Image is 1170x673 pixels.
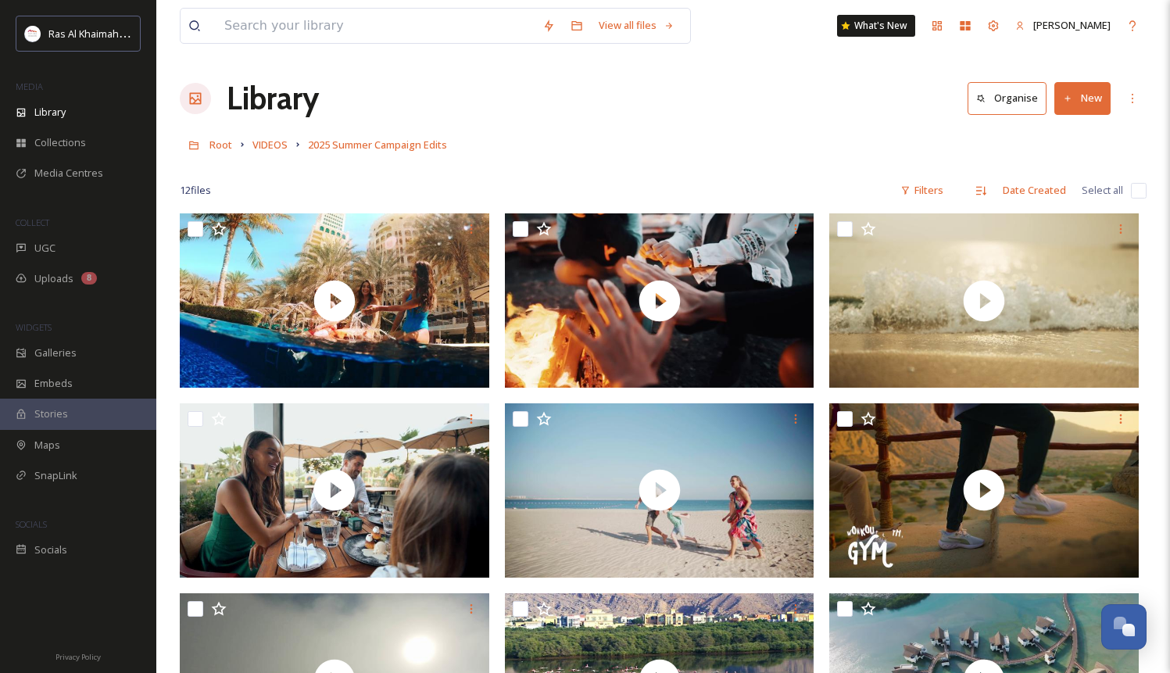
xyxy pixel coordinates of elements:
span: Stories [34,406,68,421]
span: SnapLink [34,468,77,483]
span: UGC [34,241,55,256]
span: Privacy Policy [55,652,101,662]
img: Logo_RAKTDA_RGB-01.png [25,26,41,41]
span: Galleries [34,345,77,360]
span: Uploads [34,271,73,286]
a: VIDEOS [252,135,288,154]
a: View all files [591,10,682,41]
img: thumbnail [829,213,1139,388]
span: MEDIA [16,81,43,92]
span: Maps [34,438,60,453]
button: New [1054,82,1111,114]
span: [PERSON_NAME] [1033,18,1111,32]
img: thumbnail [180,213,489,388]
div: 8 [81,272,97,285]
div: Date Created [995,175,1074,206]
span: 12 file s [180,183,211,198]
img: thumbnail [505,213,814,388]
a: 2025 Summer Campaign Edits [308,135,447,154]
span: SOCIALS [16,518,47,530]
a: Root [209,135,232,154]
span: Ras Al Khaimah Tourism Development Authority [48,26,270,41]
span: COLLECT [16,217,49,228]
span: Embeds [34,376,73,391]
span: Collections [34,135,86,150]
button: Organise [968,82,1047,114]
a: What's New [837,15,915,37]
span: WIDGETS [16,321,52,333]
img: thumbnail [505,403,814,578]
a: Library [227,75,319,122]
span: Library [34,105,66,120]
span: Media Centres [34,166,103,181]
div: Filters [893,175,951,206]
span: VIDEOS [252,138,288,152]
span: Select all [1082,183,1123,198]
span: 2025 Summer Campaign Edits [308,138,447,152]
a: Organise [968,82,1054,114]
input: Search your library [216,9,535,43]
span: Socials [34,542,67,557]
img: thumbnail [180,403,489,578]
img: thumbnail [829,403,1139,578]
a: [PERSON_NAME] [1007,10,1118,41]
a: Privacy Policy [55,646,101,665]
button: Open Chat [1101,604,1147,650]
span: Root [209,138,232,152]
